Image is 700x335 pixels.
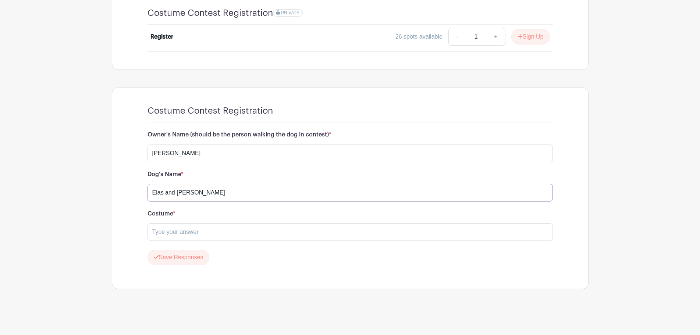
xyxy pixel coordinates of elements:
[148,171,553,178] h6: Dog's Name
[448,28,465,46] a: -
[148,223,553,241] input: Type your answer
[487,28,505,46] a: +
[395,32,443,41] div: 26 spots available
[150,32,173,41] div: Register
[281,10,299,15] span: PRIVATE
[148,250,210,265] button: Save Responses
[148,184,553,202] input: Type your answer
[148,131,553,138] h6: Owner's Name (should be the person walking the dog in contest)
[148,145,553,162] input: Type your answer
[511,29,550,44] button: Sign Up
[148,210,553,217] h6: Costume
[148,8,273,18] h4: Costume Contest Registration
[148,106,273,116] h4: Costume Contest Registration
